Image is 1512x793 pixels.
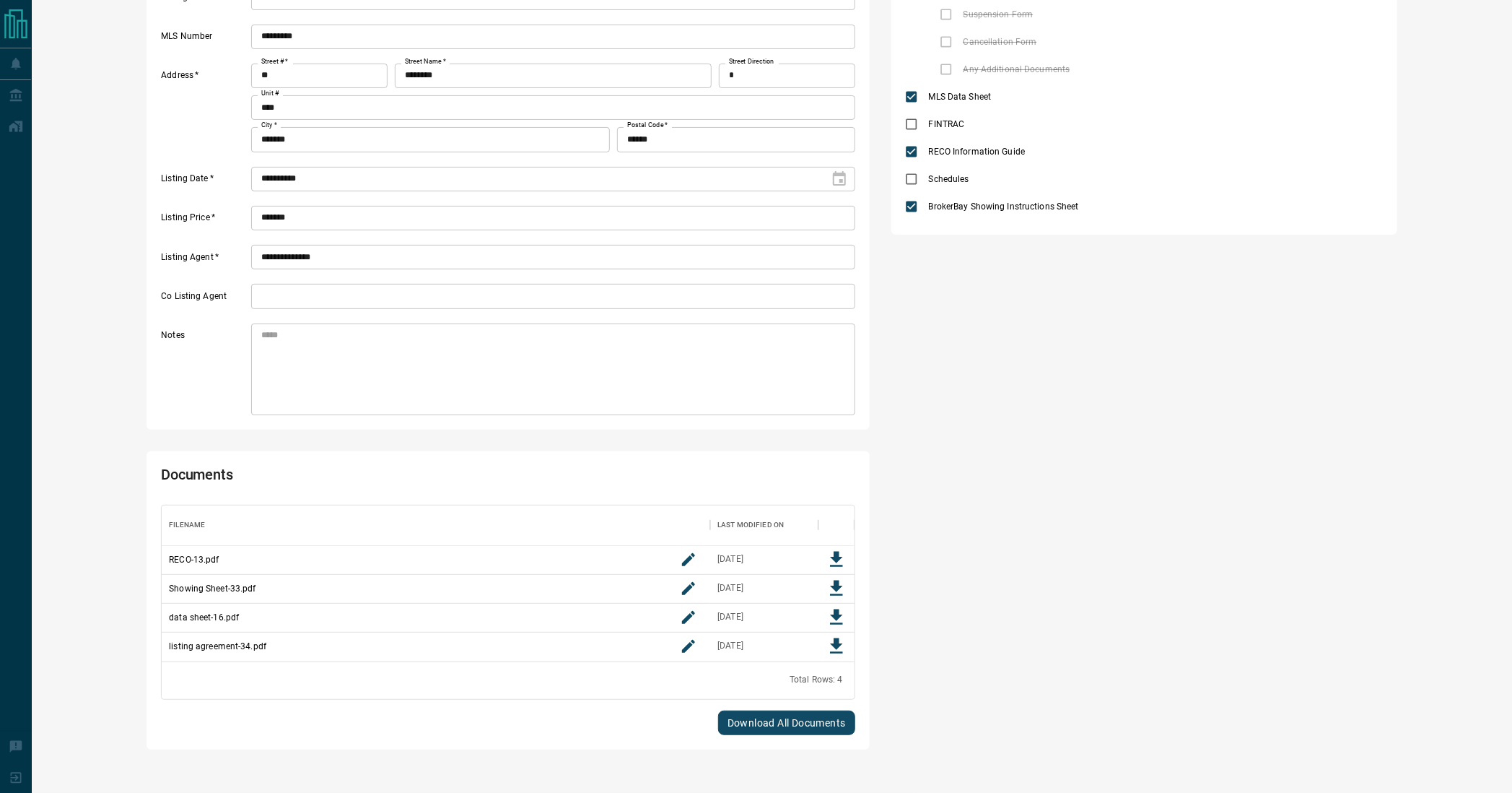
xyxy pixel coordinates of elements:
p: RECO-13.pdf [169,553,219,566]
label: Address [161,69,248,152]
label: Street Direction [729,57,774,66]
button: rename button [674,574,703,603]
label: Street # [261,57,288,66]
span: BrokerBay Showing Instructions Sheet [925,200,1083,213]
span: Schedules [925,173,973,186]
button: Download File [822,603,851,632]
button: Download File [822,574,851,603]
span: FINTRAC [925,118,969,131]
label: City [261,121,277,130]
span: Suspension Form [960,8,1037,21]
div: Aug 6, 2025 [717,582,743,594]
div: Filename [162,505,710,545]
button: rename button [674,632,703,661]
label: Postal Code [627,121,668,130]
h2: Documents [161,466,577,490]
label: Unit # [261,89,279,98]
button: rename button [674,545,703,574]
button: Download File [822,632,851,661]
button: rename button [674,603,703,632]
label: MLS Number [161,30,248,49]
label: Notes [161,329,248,415]
label: Listing Price [161,212,248,230]
span: Cancellation Form [960,35,1041,48]
span: RECO Information Guide [925,145,1028,158]
label: Street Name [405,57,446,66]
div: Last Modified On [710,505,818,545]
div: Aug 6, 2025 [717,640,743,652]
label: Listing Date [161,173,248,191]
p: listing agreement-34.pdf [169,640,266,653]
label: Co Listing Agent [161,290,248,309]
div: Aug 6, 2025 [717,553,743,565]
p: data sheet-16.pdf [169,611,239,624]
span: MLS Data Sheet [925,90,995,103]
div: Total Rows: 4 [790,674,843,686]
div: Last Modified On [717,505,784,545]
div: Aug 6, 2025 [717,611,743,623]
p: Showing Sheet-33.pdf [169,582,255,595]
button: Download File [822,545,851,574]
span: Any Additional Documents [960,63,1074,76]
button: Download All Documents [718,711,855,735]
div: Filename [169,505,205,545]
label: Listing Agent [161,251,248,270]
